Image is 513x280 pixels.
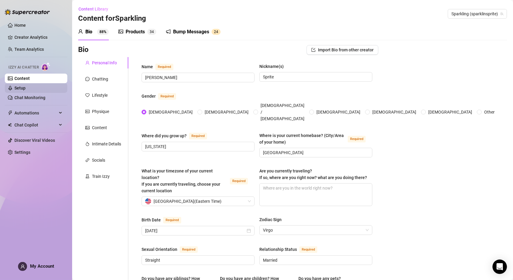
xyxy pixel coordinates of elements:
span: What is your timezone of your current location? If you are currently traveling, choose your curre... [142,169,220,193]
input: Relationship Status [263,257,368,263]
span: 3 [150,30,152,34]
span: user [85,61,90,65]
div: Nickname(s) [259,63,284,70]
img: logo-BBDzfeDw.svg [5,9,50,15]
span: Import Bio from other creator [318,47,374,52]
span: Required [180,246,198,253]
h3: Content for Sparkling [78,14,146,23]
img: us [145,198,151,204]
div: Where did you grow up? [142,132,187,139]
input: Sexual Orientation [145,257,250,263]
span: Required [230,178,248,184]
label: Gender [142,93,183,100]
span: 4 [152,30,154,34]
input: Name [145,74,250,81]
h3: Bio [78,45,89,55]
span: Virgo [263,226,369,235]
label: Relationship Status [259,246,324,253]
span: Automations [14,108,57,118]
span: link [85,158,90,162]
span: message [85,77,90,81]
div: Lifestyle [92,92,108,99]
div: Physique [92,108,109,115]
div: Products [126,28,145,35]
div: Gender [142,93,156,99]
div: Bio [85,28,92,35]
span: Sparkling (sparklinsprite) [451,9,503,18]
div: Intimate Details [92,141,121,147]
span: Required [348,136,366,142]
label: Where did you grow up? [142,132,214,139]
span: My Account [30,263,54,269]
img: AI Chatter [41,62,50,71]
a: Content [14,76,30,81]
span: notification [166,29,171,34]
span: user [20,264,25,269]
a: Settings [14,150,30,155]
div: Zodiac Sign [259,216,282,223]
span: Other [482,109,497,115]
span: heart [85,93,90,97]
a: Chat Monitoring [14,95,45,100]
input: Where is your current homebase? (City/Area of your home) [263,149,368,156]
div: Socials [92,157,105,163]
span: 2 [214,30,216,34]
div: Relationship Status [259,246,297,253]
span: picture [85,126,90,130]
label: Birth Date [142,216,188,224]
sup: 88% [97,29,109,35]
input: Nickname(s) [263,74,368,80]
span: Chat Copilot [14,120,57,130]
img: Chat Copilot [8,123,12,127]
label: Zodiac Sign [259,216,286,223]
span: Are you currently traveling? If so, where are you right now? what are you doing there? [259,169,367,180]
span: team [500,12,504,16]
div: Train Izzy [92,173,110,180]
span: import [311,48,316,52]
div: Chatting [92,76,108,82]
span: Required [163,217,181,224]
span: Required [299,246,317,253]
div: Bump Messages [173,28,209,35]
span: thunderbolt [8,111,13,115]
label: Sexual Orientation [142,246,204,253]
span: [DEMOGRAPHIC_DATA] [370,109,419,115]
label: Name [142,63,180,70]
sup: 34 [147,29,156,35]
span: picture [118,29,123,34]
span: Content Library [78,7,108,11]
a: Team Analytics [14,47,44,52]
a: Creator Analytics [14,32,63,42]
span: 4 [216,30,218,34]
span: [GEOGRAPHIC_DATA] ( Eastern Time ) [154,197,221,206]
div: Name [142,63,153,70]
div: Sexual Orientation [142,246,177,253]
a: Setup [14,86,26,90]
span: [DEMOGRAPHIC_DATA] [146,109,195,115]
label: Where is your current homebase? (City/Area of your home) [259,132,372,145]
span: [DEMOGRAPHIC_DATA] [426,109,475,115]
span: Required [155,64,173,70]
span: experiment [85,174,90,178]
span: idcard [85,109,90,114]
button: Content Library [78,4,113,14]
a: Discover Viral Videos [14,138,55,143]
sup: 24 [212,29,221,35]
div: Personal Info [92,59,117,66]
div: Content [92,124,107,131]
div: Birth Date [142,217,161,223]
span: [DEMOGRAPHIC_DATA] / [DEMOGRAPHIC_DATA] [258,102,307,122]
span: [DEMOGRAPHIC_DATA] [202,109,251,115]
div: Open Intercom Messenger [493,260,507,274]
button: Import Bio from other creator [307,45,378,55]
span: Required [189,133,207,139]
input: Where did you grow up? [145,143,250,150]
a: Home [14,23,26,28]
div: Where is your current homebase? (City/Area of your home) [259,132,345,145]
span: fire [85,142,90,146]
input: Birth Date [145,227,246,234]
span: user [78,29,83,34]
span: Izzy AI Chatter [8,65,39,70]
span: Required [158,93,176,100]
span: [DEMOGRAPHIC_DATA] [314,109,363,115]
